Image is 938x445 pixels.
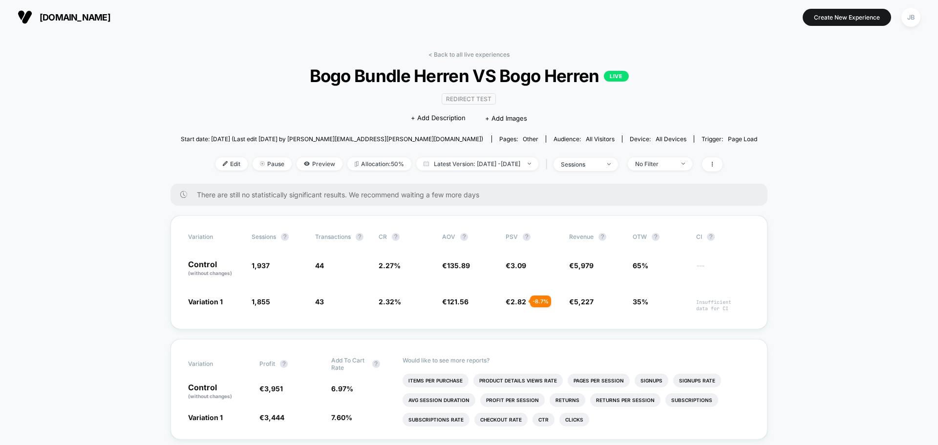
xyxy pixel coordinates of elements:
span: Variation 1 [188,413,223,422]
span: other [523,135,538,143]
li: Ctr [533,413,554,426]
img: end [607,163,611,165]
button: ? [460,233,468,241]
span: --- [696,263,750,277]
span: Allocation: 50% [347,157,411,170]
span: 1,937 [252,261,270,270]
img: rebalance [355,161,359,167]
li: Signups Rate [673,374,721,387]
span: Add To Cart Rate [331,357,367,371]
span: 5,227 [574,297,594,306]
button: ? [372,360,380,368]
li: Returns [550,393,585,407]
span: OTW [633,233,686,241]
span: [DOMAIN_NAME] [40,12,110,22]
span: Device: [622,135,694,143]
button: ? [707,233,715,241]
img: end [528,163,531,165]
li: Items Per Purchase [403,374,469,387]
span: € [506,261,526,270]
span: Insufficient data for CI [696,299,750,312]
span: | [543,157,554,171]
span: 3,444 [264,413,284,422]
p: LIVE [604,71,628,82]
span: + Add Description [411,113,466,123]
button: ? [281,233,289,241]
span: 2.32 % [379,297,401,306]
span: 35% [633,297,648,306]
button: ? [356,233,363,241]
li: Checkout Rate [474,413,528,426]
span: Preview [297,157,342,170]
span: Start date: [DATE] (Last edit [DATE] by [PERSON_NAME][EMAIL_ADDRESS][PERSON_NAME][DOMAIN_NAME]) [181,135,483,143]
span: 6.97 % [331,384,353,393]
span: Profit [259,360,275,367]
span: € [259,413,284,422]
li: Profit Per Session [480,393,545,407]
span: (without changes) [188,270,232,276]
span: There are still no statistically significant results. We recommend waiting a few more days [197,191,748,199]
span: € [442,261,470,270]
span: + Add Images [485,114,527,122]
span: € [569,297,594,306]
span: 7.60 % [331,413,352,422]
span: Variation [188,357,242,371]
div: No Filter [635,160,674,168]
button: ? [392,233,400,241]
div: Pages: [499,135,538,143]
img: edit [223,161,228,166]
li: Pages Per Session [568,374,630,387]
span: Sessions [252,233,276,240]
button: ? [280,360,288,368]
span: AOV [442,233,455,240]
span: 135.89 [447,261,470,270]
img: end [260,161,265,166]
li: Product Details Views Rate [473,374,563,387]
span: 2.82 [511,297,526,306]
span: 43 [315,297,324,306]
img: end [682,163,685,165]
span: € [259,384,283,393]
span: Revenue [569,233,594,240]
span: Transactions [315,233,351,240]
span: 3,951 [264,384,283,393]
p: Control [188,383,250,400]
button: [DOMAIN_NAME] [15,9,113,25]
li: Returns Per Session [590,393,661,407]
span: € [442,297,469,306]
span: Latest Version: [DATE] - [DATE] [416,157,538,170]
img: Visually logo [18,10,32,24]
span: € [569,261,594,270]
span: Variation 1 [188,297,223,306]
div: Trigger: [702,135,757,143]
span: 44 [315,261,324,270]
button: Create New Experience [803,9,891,26]
li: Subscriptions Rate [403,413,469,426]
span: 1,855 [252,297,270,306]
span: Bogo Bundle Herren VS Bogo Herren [210,65,728,86]
span: Variation [188,233,242,241]
span: 65% [633,261,648,270]
li: Subscriptions [665,393,718,407]
li: Avg Session Duration [403,393,475,407]
span: € [506,297,526,306]
span: all devices [656,135,686,143]
span: CI [696,233,750,241]
span: 3.09 [511,261,526,270]
button: ? [523,233,531,241]
img: calendar [424,161,429,166]
span: PSV [506,233,518,240]
div: sessions [561,161,600,168]
div: JB [901,8,920,27]
button: ? [652,233,660,241]
a: < Back to all live experiences [428,51,510,58]
div: Audience: [554,135,615,143]
span: 5,979 [574,261,594,270]
span: Page Load [728,135,757,143]
span: (without changes) [188,393,232,399]
span: Edit [215,157,248,170]
span: Pause [253,157,292,170]
button: JB [898,7,923,27]
span: CR [379,233,387,240]
button: ? [598,233,606,241]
